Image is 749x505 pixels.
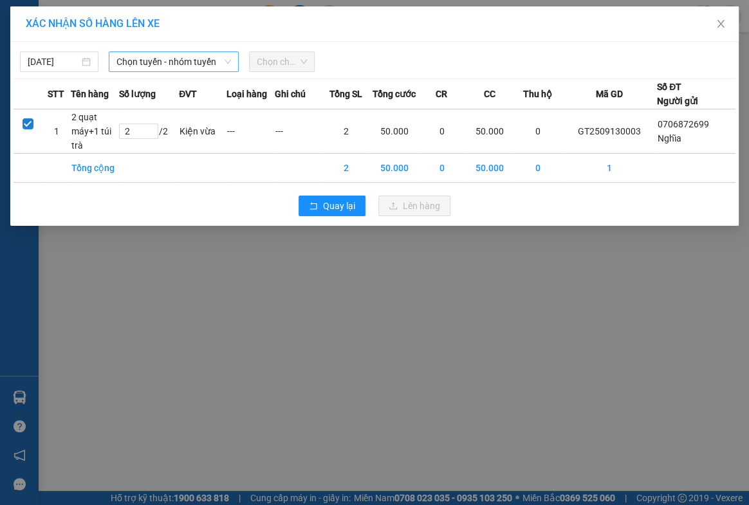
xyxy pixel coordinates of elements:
[561,109,657,154] td: GT2509130003
[466,154,513,183] td: 50.000
[522,87,551,101] span: Thu hộ
[329,87,362,101] span: Tổng SL
[28,55,79,69] input: 13/09/2025
[436,87,447,101] span: CR
[42,109,71,154] td: 1
[309,201,318,212] span: rollback
[275,87,306,101] span: Ghi chú
[561,154,657,183] td: 1
[658,119,709,129] span: 0706872699
[224,58,232,66] span: down
[71,154,118,183] td: Tổng cộng
[370,109,418,154] td: 50.000
[513,154,561,183] td: 0
[322,109,370,154] td: 2
[118,109,179,154] td: / 2
[227,109,274,154] td: ---
[322,154,370,183] td: 2
[418,109,466,154] td: 0
[323,199,355,213] span: Quay lại
[466,109,513,154] td: 50.000
[48,87,64,101] span: STT
[299,196,365,216] button: rollbackQuay lại
[71,109,118,154] td: 2 quạt máy+1 túi trà
[71,87,109,101] span: Tên hàng
[483,87,495,101] span: CC
[372,87,415,101] span: Tổng cước
[658,133,681,143] span: Nghĩa
[116,52,230,71] span: Chọn tuyến - nhóm tuyến
[227,87,267,101] span: Loại hàng
[716,19,726,29] span: close
[179,87,197,101] span: ĐVT
[118,87,155,101] span: Số lượng
[378,196,450,216] button: uploadLên hàng
[657,80,698,108] div: Số ĐT Người gửi
[595,87,622,101] span: Mã GD
[513,109,561,154] td: 0
[703,6,739,42] button: Close
[179,109,227,154] td: Kiện vừa
[26,17,160,30] span: XÁC NHẬN SỐ HÀNG LÊN XE
[275,109,322,154] td: ---
[370,154,418,183] td: 50.000
[418,154,466,183] td: 0
[257,52,308,71] span: Chọn chuyến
